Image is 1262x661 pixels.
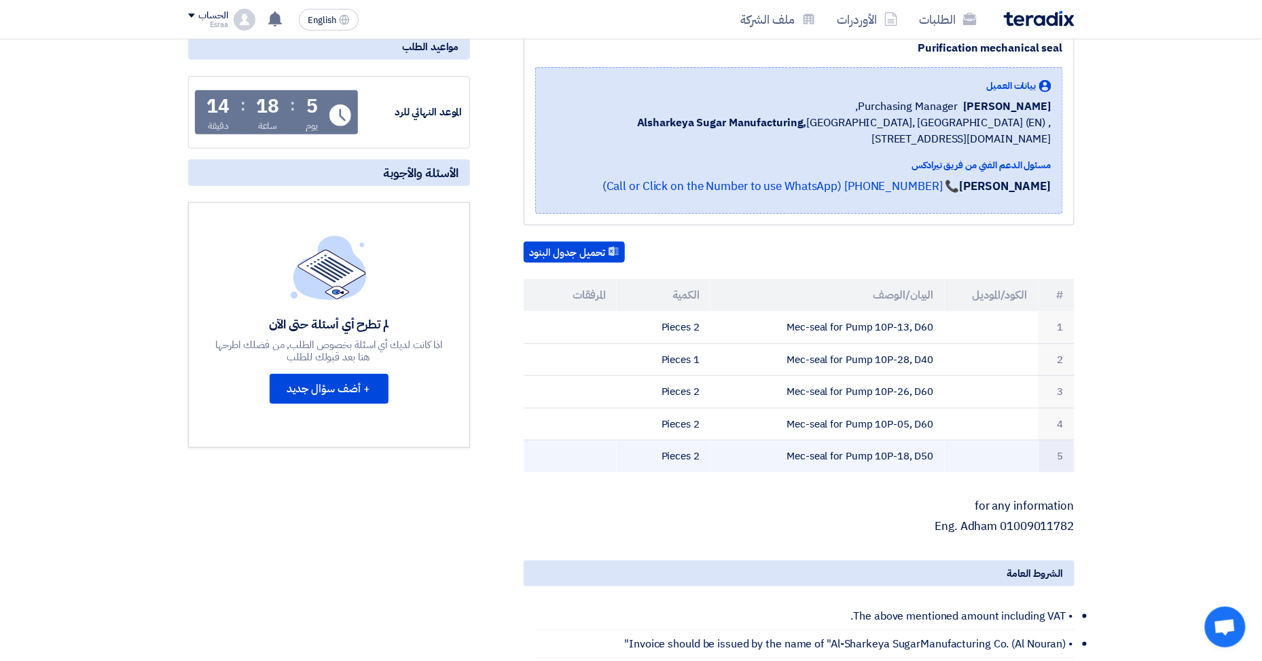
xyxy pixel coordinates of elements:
[213,316,444,332] div: لم تطرح أي أسئلة حتى الآن
[710,376,945,409] td: Mec-seal for Pump 10P-26, D60
[1039,440,1075,472] td: 5
[710,343,945,376] td: Mec-seal for Pump 10P-28, D40
[207,97,230,116] div: 14
[547,158,1051,172] div: مسئول الدعم الفني من فريق تيرادكس
[945,279,1039,311] th: الكود/الموديل
[1039,343,1075,376] td: 2
[256,97,279,116] div: 18
[710,408,945,440] td: Mec-seal for Pump 10P-05, D60
[1039,408,1075,440] td: 4
[1205,607,1246,647] a: Open chat
[537,630,1075,658] li: • Invoice should be issued by the name of "Al-Sharkeya SugarManufacturing Co. (Al Nouran)"
[524,499,1075,513] p: for any information
[964,98,1051,115] span: [PERSON_NAME]
[710,311,945,343] td: Mec-seal for Pump 10P-13, D60
[827,3,909,35] a: الأوردرات
[299,9,359,31] button: English
[602,178,960,195] a: 📞 [PHONE_NUMBER] (Call or Click on the Number to use WhatsApp)
[270,374,389,404] button: + أضف سؤال جديد
[524,520,1075,533] p: Eng. Adham 01009011782
[1039,279,1075,311] th: #
[188,34,470,60] div: مواعيد الطلب
[291,235,367,299] img: empty_state_list.svg
[240,93,245,117] div: :
[710,440,945,472] td: Mec-seal for Pump 10P-18, D50
[535,40,1063,56] div: Purification mechanical seal
[306,97,318,116] div: 5
[306,119,319,133] div: يوم
[537,603,1075,630] li: • The above mentioned amount including VAT.
[637,115,807,131] b: Alsharkeya Sugar Manufacturing,
[856,98,958,115] span: Purchasing Manager,
[208,119,229,133] div: دقيقة
[199,10,228,22] div: الحساب
[1007,566,1064,581] span: الشروط العامة
[960,178,1051,195] strong: [PERSON_NAME]
[617,343,710,376] td: 1 Pieces
[710,279,945,311] th: البيان/الوصف
[524,242,625,263] button: تحميل جدول البنود
[384,165,459,181] span: الأسئلة والأجوبة
[617,311,710,343] td: 2 Pieces
[234,9,255,31] img: profile_test.png
[308,16,336,25] span: English
[987,79,1036,93] span: بيانات العميل
[1004,11,1075,26] img: Teradix logo
[617,440,710,472] td: 2 Pieces
[258,119,278,133] div: ساعة
[547,115,1051,147] span: [GEOGRAPHIC_DATA], [GEOGRAPHIC_DATA] (EN) ,[STREET_ADDRESS][DOMAIN_NAME]
[617,408,710,440] td: 2 Pieces
[290,93,295,117] div: :
[909,3,988,35] a: الطلبات
[361,105,463,120] div: الموعد النهائي للرد
[1039,311,1075,343] td: 1
[1039,376,1075,409] td: 3
[188,21,228,29] div: Esraa
[617,279,710,311] th: الكمية
[213,339,444,363] div: اذا كانت لديك أي اسئلة بخصوص الطلب, من فضلك اطرحها هنا بعد قبولك للطلب
[730,3,827,35] a: ملف الشركة
[524,279,617,311] th: المرفقات
[617,376,710,409] td: 2 Pieces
